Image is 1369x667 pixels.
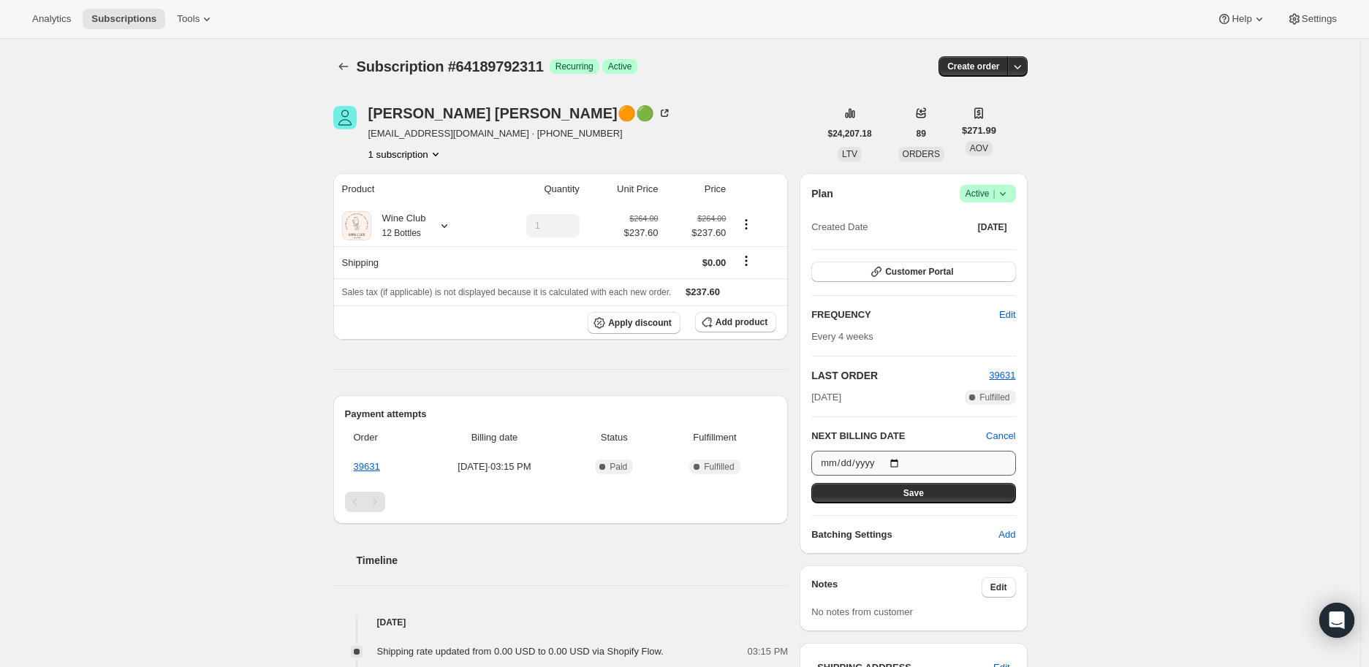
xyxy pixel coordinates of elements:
[168,9,223,29] button: Tools
[986,429,1015,443] button: Cancel
[811,331,873,342] span: Every 4 weeks
[695,312,776,332] button: Add product
[354,461,380,472] a: 39631
[333,56,354,77] button: Subscriptions
[811,220,868,235] span: Created Date
[819,123,881,144] button: $24,207.18
[999,308,1015,322] span: Edit
[982,577,1016,598] button: Edit
[716,316,767,328] span: Add product
[686,286,720,297] span: $237.60
[422,460,566,474] span: [DATE] · 03:15 PM
[1232,13,1251,25] span: Help
[575,430,653,445] span: Status
[811,390,841,405] span: [DATE]
[908,123,935,144] button: 89
[1319,603,1354,638] div: Open Intercom Messenger
[990,582,1007,593] span: Edit
[811,577,982,598] h3: Notes
[697,214,726,223] small: $264.00
[333,246,486,278] th: Shipping
[978,221,1007,233] span: [DATE]
[969,217,1016,237] button: [DATE]
[979,392,1009,403] span: Fulfilled
[382,228,421,238] small: 12 Bottles
[345,407,777,422] h2: Payment attempts
[998,527,1015,542] span: Add
[667,226,726,240] span: $237.60
[345,422,419,454] th: Order
[608,317,672,329] span: Apply discount
[588,312,680,334] button: Apply discount
[486,173,584,205] th: Quantity
[342,211,371,240] img: product img
[811,186,833,201] h2: Plan
[828,128,872,140] span: $24,207.18
[811,483,1015,503] button: Save
[177,13,200,25] span: Tools
[903,149,940,159] span: ORDERS
[345,492,777,512] nav: Pagination
[91,13,156,25] span: Subscriptions
[811,368,989,383] h2: LAST ORDER
[357,58,544,75] span: Subscription #64189792311
[610,461,627,473] span: Paid
[368,126,672,141] span: [EMAIL_ADDRESS][DOMAIN_NAME] · [PHONE_NUMBER]
[555,61,594,72] span: Recurring
[371,211,426,240] div: Wine Club
[811,606,913,617] span: No notes from customer
[23,9,80,29] button: Analytics
[903,487,924,499] span: Save
[629,214,658,223] small: $264.00
[885,266,953,278] span: Customer Portal
[377,646,664,657] span: Shipping rate updated from 0.00 USD to 0.00 USD via Shopify Flow.
[702,257,727,268] span: $0.00
[623,226,658,240] span: $237.60
[962,123,996,138] span: $271.99
[966,186,1010,201] span: Active
[357,553,789,568] h2: Timeline
[970,143,988,153] span: AOV
[811,527,998,542] h6: Batching Settings
[342,287,672,297] span: Sales tax (if applicable) is not displayed because it is calculated with each new order.
[917,128,926,140] span: 89
[83,9,165,29] button: Subscriptions
[993,188,995,199] span: |
[735,253,758,269] button: Shipping actions
[947,61,999,72] span: Create order
[368,147,443,161] button: Product actions
[662,430,767,445] span: Fulfillment
[704,461,734,473] span: Fulfilled
[811,308,999,322] h2: FREQUENCY
[735,216,758,232] button: Product actions
[990,303,1024,327] button: Edit
[1302,13,1337,25] span: Settings
[1208,9,1275,29] button: Help
[584,173,663,205] th: Unit Price
[32,13,71,25] span: Analytics
[748,644,789,659] span: 03:15 PM
[938,56,1008,77] button: Create order
[333,106,357,129] span: Wesley Hawkins🟠🟢
[989,370,1015,381] a: 39631
[422,430,566,445] span: Billing date
[989,368,1015,383] button: 39631
[990,523,1024,546] button: Add
[368,106,672,121] div: [PERSON_NAME] [PERSON_NAME]🟠🟢
[1278,9,1346,29] button: Settings
[333,615,789,630] h4: [DATE]
[811,262,1015,282] button: Customer Portal
[662,173,730,205] th: Price
[608,61,632,72] span: Active
[333,173,486,205] th: Product
[842,149,857,159] span: LTV
[811,429,986,443] h2: NEXT BILLING DATE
